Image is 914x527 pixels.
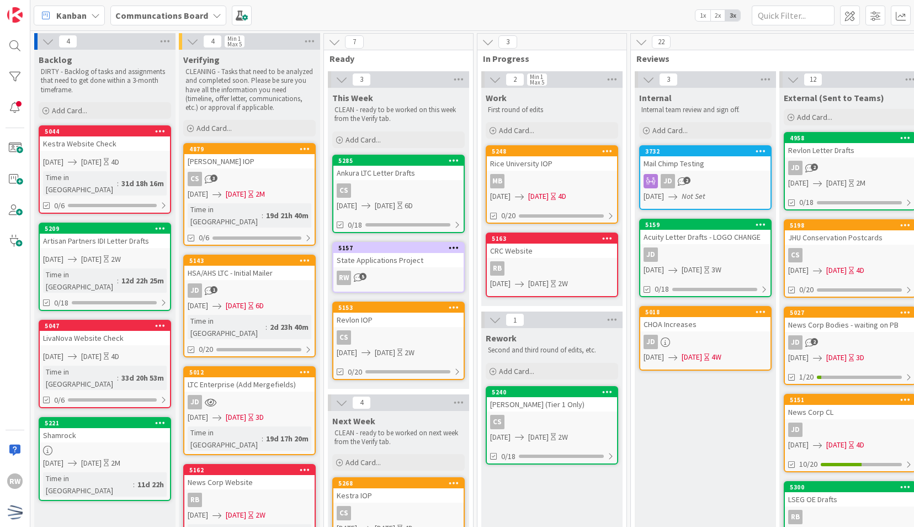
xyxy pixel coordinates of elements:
div: 2W [111,254,121,265]
span: 4 [352,396,371,409]
span: 0/20 [199,344,213,355]
span: [DATE] [188,412,208,423]
div: 3732 [645,147,770,155]
span: Rework [486,333,517,344]
span: [DATE] [490,278,511,289]
span: External (Sent to Teams) [784,92,884,103]
span: [DATE] [528,191,549,202]
div: Min 1 [227,36,241,41]
img: avatar [7,504,23,520]
div: Time in [GEOGRAPHIC_DATA] [188,203,262,228]
span: Backlog [39,54,72,65]
div: 4D [111,351,119,362]
div: 5248 [492,147,617,155]
span: [DATE] [81,156,102,168]
div: 6D [256,300,264,312]
div: LivaNova Website Check [40,331,170,345]
div: CS [188,172,202,186]
div: Time in [GEOGRAPHIC_DATA] [43,366,117,390]
div: JD [661,174,675,188]
div: 3W [711,264,721,276]
div: Revlon IOP [333,313,464,327]
div: 2M [856,177,865,189]
div: 2d 23h 40m [267,321,311,333]
span: [DATE] [337,347,357,359]
div: 5047 [45,322,170,330]
div: Time in [GEOGRAPHIC_DATA] [43,472,133,497]
span: [DATE] [188,300,208,312]
p: Internal team review and sign off. [641,106,769,114]
div: RB [490,261,504,276]
div: 5143 [189,257,315,265]
p: CLEAN - ready to be worked on next week from the Verify tab. [334,429,463,447]
div: State Applications Project [333,253,464,267]
div: 5047LivaNova Website Check [40,321,170,345]
div: Shamrock [40,428,170,442]
span: 22 [652,35,671,49]
span: 0/18 [501,451,516,462]
b: Communcations Board [115,10,208,21]
span: 0/18 [655,283,669,295]
span: [DATE] [81,457,102,469]
div: 5012 [184,367,315,377]
span: : [262,433,263,445]
span: [DATE] [81,254,102,265]
div: 3732 [640,146,770,156]
div: 31d 18h 16m [119,177,167,189]
div: Time in [GEOGRAPHIC_DATA] [43,171,117,196]
span: 2 [683,177,690,184]
div: RB [188,493,202,507]
div: LTC Enterprise (Add Mergefields) [184,377,315,392]
div: 5162 [189,466,315,474]
div: 5209 [45,225,170,233]
span: [DATE] [226,188,246,200]
span: [DATE] [43,351,63,362]
div: CS [333,330,464,345]
span: 12 [804,73,822,86]
div: 5209Artisan Partners IDI Letter Drafts [40,224,170,248]
div: 5153 [333,303,464,313]
div: 5248Rice University IOP [487,146,617,171]
span: 4 [59,35,77,48]
div: Ankura LTC Letter Drafts [333,166,464,180]
span: Add Card... [346,135,381,145]
div: 2W [558,431,568,443]
span: 3 [498,35,517,49]
div: 5159 [640,220,770,230]
span: [DATE] [490,431,511,443]
span: 0/18 [348,219,362,231]
div: JD [188,395,202,409]
span: Add Card... [346,457,381,467]
span: [DATE] [788,439,809,451]
div: 5163 [492,235,617,243]
span: [DATE] [43,254,63,265]
div: CHOA Increases [640,317,770,331]
input: Quick Filter... [752,6,835,25]
div: 5157 [333,243,464,253]
span: 4 [203,35,222,48]
div: 4W [711,351,721,363]
div: 5143HSA/AHS LTC - Initial Mailer [184,256,315,280]
div: 4879 [189,145,315,153]
div: RW [7,473,23,489]
div: CS [333,506,464,520]
div: CS [487,415,617,429]
span: [DATE] [528,431,549,443]
span: 5 [359,273,366,280]
div: 4D [856,439,864,451]
span: 1/20 [799,371,814,383]
span: : [117,275,119,287]
span: Add Card... [499,366,534,376]
div: Kestra Website Check [40,136,170,151]
div: JD [188,283,202,298]
div: 5157 [338,244,464,252]
span: [DATE] [337,200,357,212]
span: Next Week [332,415,375,426]
div: 5162 [184,465,315,475]
div: JD [788,335,803,350]
div: 5240[PERSON_NAME] (Tier 1 Only) [487,387,617,412]
div: Kestra IOP [333,488,464,503]
div: 2W [558,278,568,289]
div: Artisan Partners IDI Letter Drafts [40,234,170,248]
span: 2 [506,73,524,86]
